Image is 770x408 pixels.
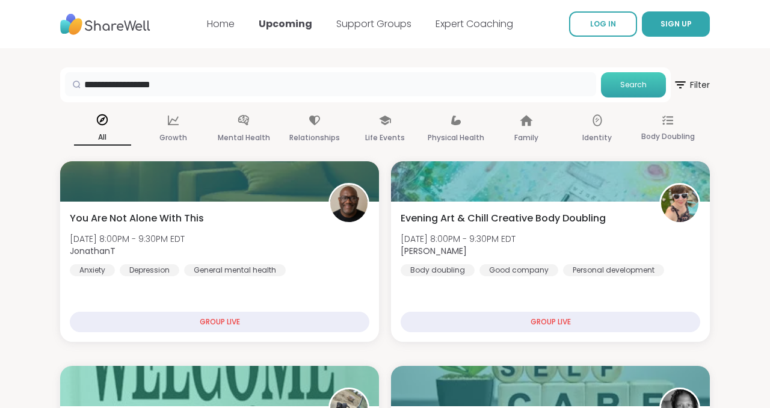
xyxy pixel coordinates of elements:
button: Filter [673,67,710,102]
span: Search [620,79,647,90]
img: JonathanT [330,185,368,222]
div: Anxiety [70,264,115,276]
p: Life Events [365,131,405,145]
span: You Are Not Alone With This [70,211,204,226]
p: Body Doubling [641,129,695,144]
button: SIGN UP [642,11,710,37]
div: GROUP LIVE [70,312,369,332]
p: Relationships [289,131,340,145]
a: Home [207,17,235,31]
div: GROUP LIVE [401,312,700,332]
span: Filter [673,70,710,99]
p: All [74,130,131,146]
span: SIGN UP [661,19,692,29]
p: Identity [582,131,612,145]
p: Physical Health [428,131,484,145]
div: Good company [479,264,558,276]
div: General mental health [184,264,286,276]
b: [PERSON_NAME] [401,245,467,257]
span: [DATE] 8:00PM - 9:30PM EDT [401,233,516,245]
button: Search [601,72,666,97]
a: Upcoming [259,17,312,31]
div: Personal development [563,264,664,276]
p: Mental Health [218,131,270,145]
div: Depression [120,264,179,276]
img: Adrienne_QueenOfTheDawn [661,185,698,222]
img: ShareWell Nav Logo [60,8,150,41]
span: Evening Art & Chill Creative Body Doubling [401,211,606,226]
a: Expert Coaching [436,17,513,31]
p: Growth [159,131,187,145]
a: Support Groups [336,17,411,31]
span: [DATE] 8:00PM - 9:30PM EDT [70,233,185,245]
span: LOG IN [590,19,616,29]
p: Family [514,131,538,145]
b: JonathanT [70,245,115,257]
div: Body doubling [401,264,475,276]
a: LOG IN [569,11,637,37]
